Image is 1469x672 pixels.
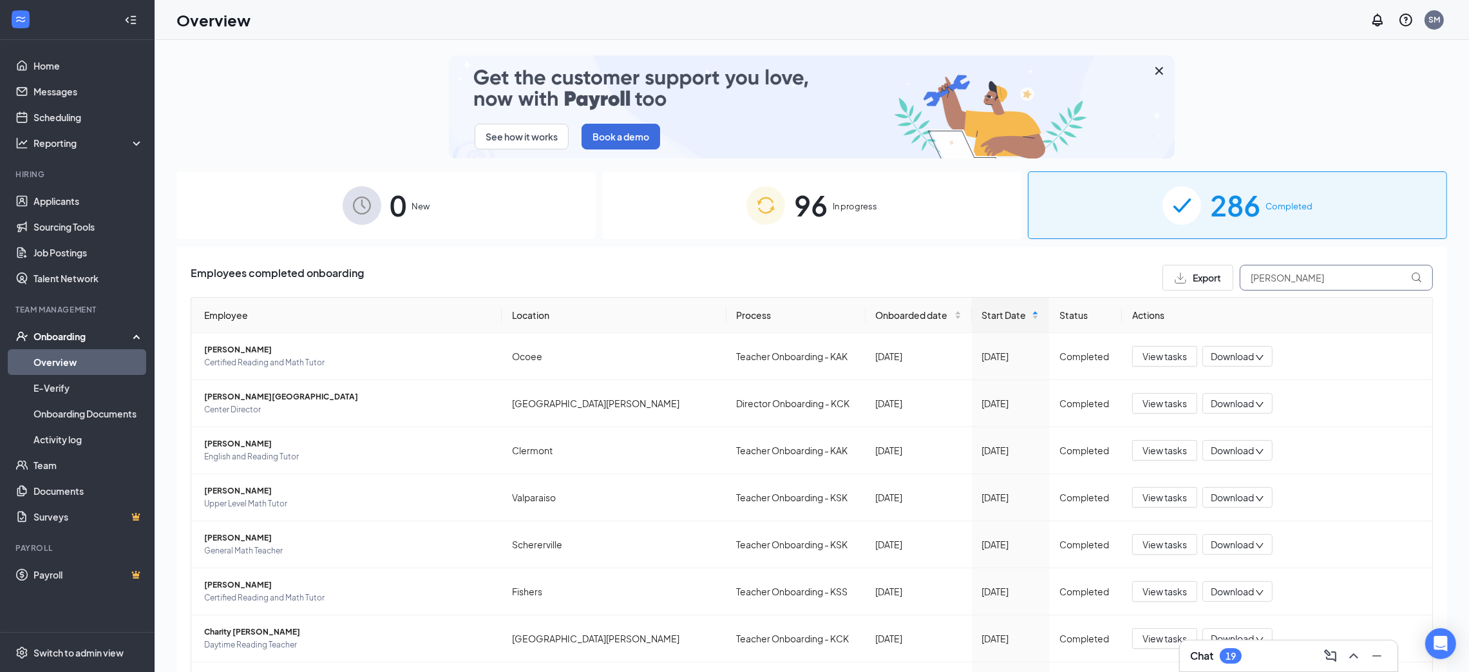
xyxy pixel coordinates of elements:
th: Actions [1122,298,1432,333]
div: [DATE] [982,396,1039,410]
span: Start Date [982,308,1029,322]
td: Valparaiso [502,474,726,521]
span: Daytime Reading Teacher [204,638,491,651]
td: Teacher Onboarding - KSK [726,474,866,521]
div: Completed [1059,537,1112,552]
span: Charity [PERSON_NAME] [204,626,491,638]
td: Teacher Onboarding - KAK [726,427,866,474]
svg: QuestionInfo [1398,12,1414,28]
div: [DATE] [982,349,1039,363]
div: Hiring [15,169,141,180]
a: PayrollCrown [33,562,144,588]
span: Certified Reading and Math Tutor [204,356,491,369]
td: Director Onboarding - KCK [726,380,866,427]
th: Process [726,298,866,333]
span: Completed [1265,200,1313,213]
a: Sourcing Tools [33,214,144,240]
div: [DATE] [876,349,962,363]
button: View tasks [1132,440,1197,461]
a: Home [33,53,144,79]
td: Teacher Onboarding - KSS [726,568,866,615]
button: View tasks [1132,581,1197,602]
button: ChevronUp [1343,646,1364,666]
div: Completed [1059,584,1112,599]
td: [GEOGRAPHIC_DATA][PERSON_NAME] [502,615,726,662]
button: Minimize [1367,646,1387,666]
span: [PERSON_NAME][GEOGRAPHIC_DATA] [204,390,491,403]
div: SM [1428,14,1440,25]
span: [PERSON_NAME] [204,579,491,591]
svg: ChevronUp [1346,648,1361,664]
th: Employee [191,298,502,333]
button: View tasks [1132,534,1197,555]
svg: UserCheck [15,330,28,343]
div: Reporting [33,137,144,149]
span: down [1255,494,1264,503]
span: Employees completed onboarding [191,265,364,291]
span: Download [1211,350,1254,363]
span: down [1255,400,1264,409]
span: In progress [833,200,877,213]
div: Completed [1059,443,1112,457]
span: [PERSON_NAME] [204,485,491,497]
span: Upper Level Math Tutor [204,497,491,510]
a: Onboarding Documents [33,401,144,427]
td: Clermont [502,427,726,474]
div: Payroll [15,542,141,553]
div: [DATE] [876,443,962,457]
div: [DATE] [982,631,1039,646]
span: View tasks [1142,584,1187,599]
button: Export [1162,265,1233,291]
span: 96 [794,183,828,227]
svg: Settings [15,646,28,659]
img: payroll-small.gif [449,55,1175,158]
button: View tasks [1132,393,1197,414]
span: View tasks [1142,349,1187,363]
button: ComposeMessage [1320,646,1341,666]
span: 286 [1210,183,1260,227]
div: [DATE] [982,584,1039,599]
span: New [412,200,430,213]
th: Status [1049,298,1122,333]
a: Team [33,452,144,478]
svg: WorkstreamLogo [14,13,27,26]
a: Documents [33,478,144,504]
a: SurveysCrown [33,504,144,530]
td: Ocoee [502,333,726,380]
h1: Overview [176,9,251,31]
svg: Analysis [15,137,28,149]
span: English and Reading Tutor [204,450,491,463]
svg: Collapse [124,14,137,26]
span: General Math Teacher [204,544,491,557]
span: down [1255,635,1264,644]
svg: ComposeMessage [1323,648,1338,664]
td: Teacher Onboarding - KAK [726,333,866,380]
div: Onboarding [33,330,133,343]
div: [DATE] [982,537,1039,552]
a: Scheduling [33,104,144,130]
th: Location [502,298,726,333]
div: [DATE] [876,584,962,599]
button: View tasks [1132,628,1197,649]
div: Switch to admin view [33,646,124,659]
span: Download [1211,491,1254,504]
span: Onboarded date [876,308,952,322]
div: [DATE] [876,631,962,646]
span: Download [1211,538,1254,552]
span: View tasks [1142,537,1187,552]
div: [DATE] [982,443,1039,457]
div: Completed [1059,631,1112,646]
span: View tasks [1142,631,1187,646]
div: [DATE] [982,490,1039,504]
div: Completed [1059,349,1112,363]
span: 0 [390,183,407,227]
div: [DATE] [876,396,962,410]
div: [DATE] [876,537,962,552]
span: View tasks [1142,396,1187,410]
a: Applicants [33,188,144,214]
div: [DATE] [876,490,962,504]
svg: Notifications [1370,12,1385,28]
td: Teacher Onboarding - KSK [726,521,866,568]
span: Export [1193,273,1221,282]
svg: Cross [1152,63,1167,79]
